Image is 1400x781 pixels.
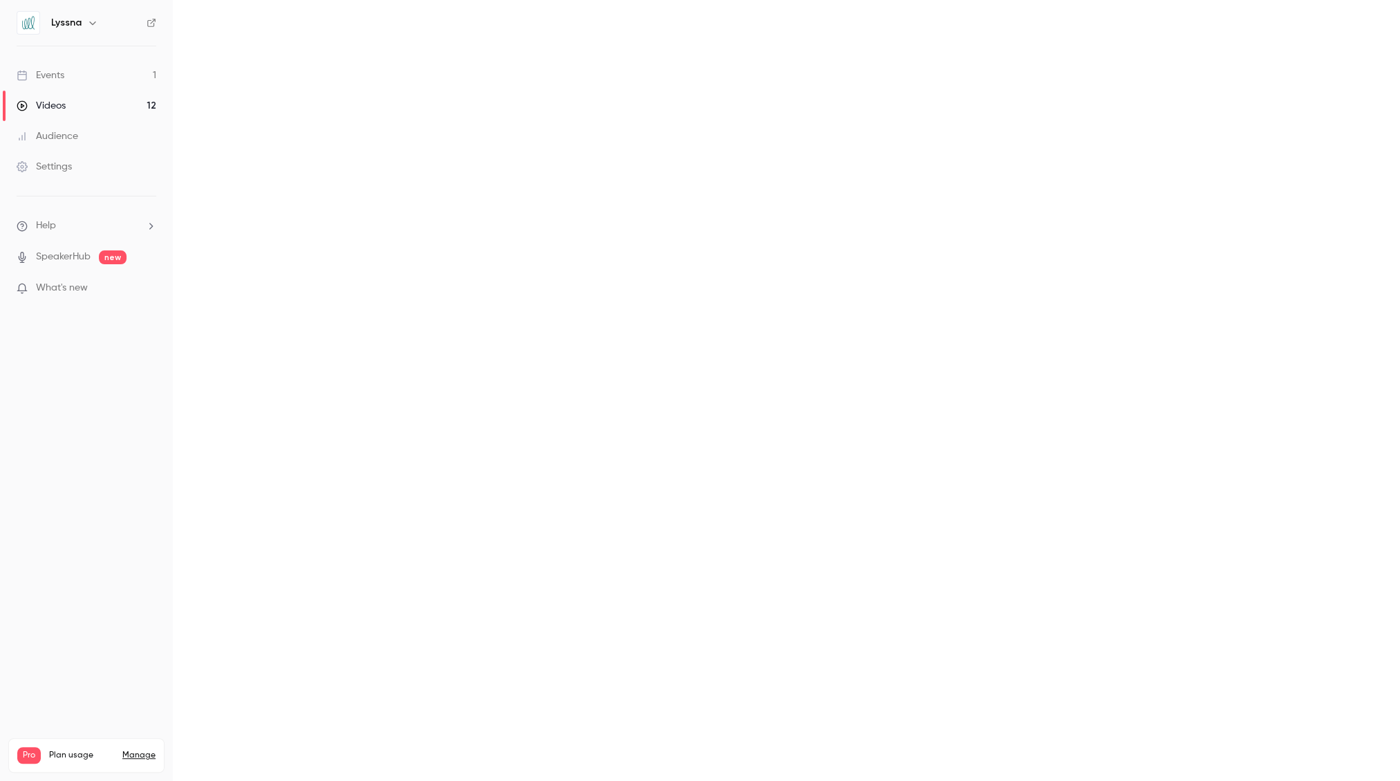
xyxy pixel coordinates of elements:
div: Events [17,68,64,82]
iframe: Noticeable Trigger [140,282,156,295]
div: Audience [17,129,78,143]
li: help-dropdown-opener [17,219,156,233]
img: Lyssna [17,12,39,34]
a: SpeakerHub [36,250,91,264]
span: new [99,250,127,264]
div: Videos [17,99,66,113]
span: Plan usage [49,750,114,761]
span: Pro [17,747,41,764]
span: Help [36,219,56,233]
div: Settings [17,160,72,174]
h6: Lyssna [51,16,82,30]
a: Manage [122,750,156,761]
span: What's new [36,281,88,295]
